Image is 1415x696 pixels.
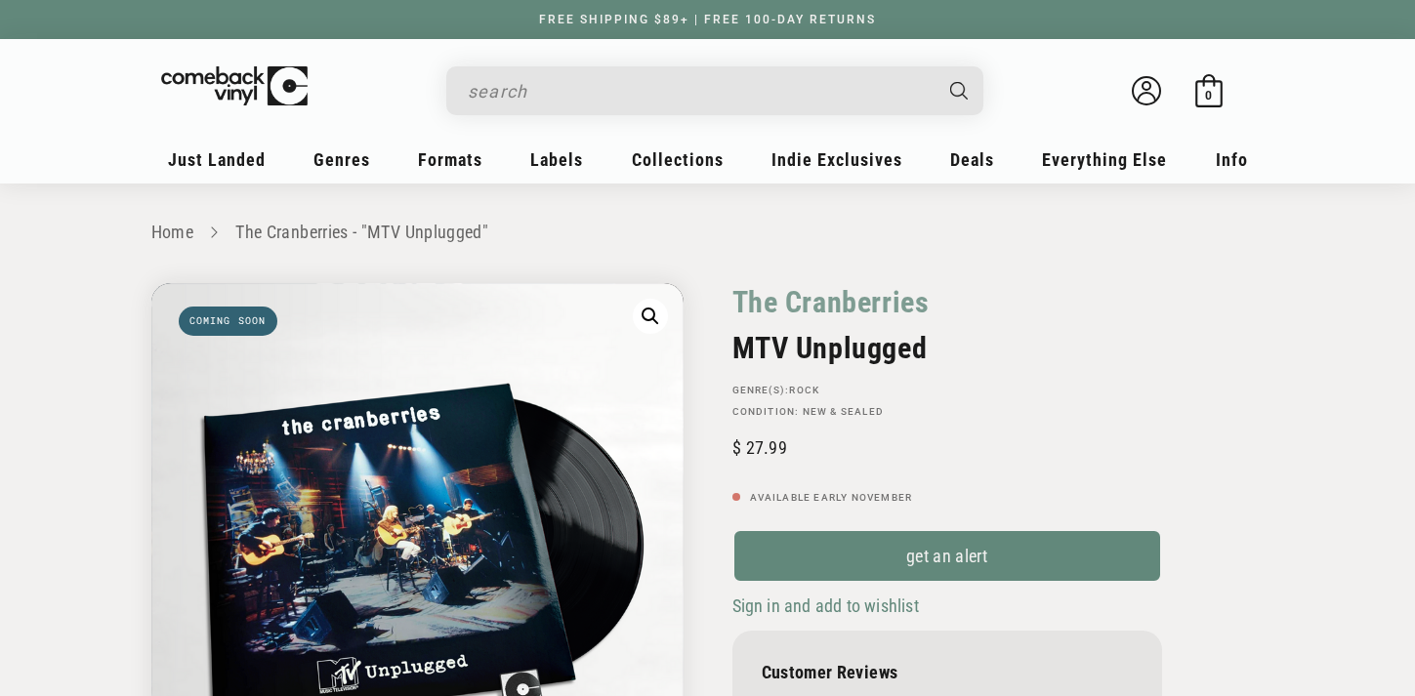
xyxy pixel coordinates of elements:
nav: breadcrumbs [151,219,1265,247]
span: 0 [1205,88,1212,102]
span: Available Early November [750,492,913,503]
a: FREE SHIPPING $89+ | FREE 100-DAY RETURNS [520,13,895,26]
a: Home [151,222,193,242]
span: Indie Exclusives [771,149,902,170]
span: Deals [950,149,994,170]
a: get an alert [732,529,1162,583]
span: Sign in and add to wishlist [732,595,919,616]
span: Everything Else [1042,149,1167,170]
a: Rock [789,385,819,395]
span: Formats [418,149,482,170]
span: Just Landed [168,149,266,170]
span: $ [732,437,741,458]
p: GENRE(S): [732,385,1162,396]
a: The Cranberries - "MTV Unplugged" [235,222,488,242]
button: Sign in and add to wishlist [732,594,925,617]
p: Condition: New & Sealed [732,406,1162,418]
span: Labels [530,149,583,170]
span: Coming soon [179,307,277,336]
h2: MTV Unplugged [732,331,1162,365]
div: Search [446,66,983,115]
span: Info [1216,149,1248,170]
input: search [468,71,931,111]
span: Collections [632,149,724,170]
a: The Cranberries [732,283,930,321]
p: Customer Reviews [762,662,1133,682]
button: Search [933,66,985,115]
span: Genres [313,149,370,170]
span: 27.99 [732,437,787,458]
